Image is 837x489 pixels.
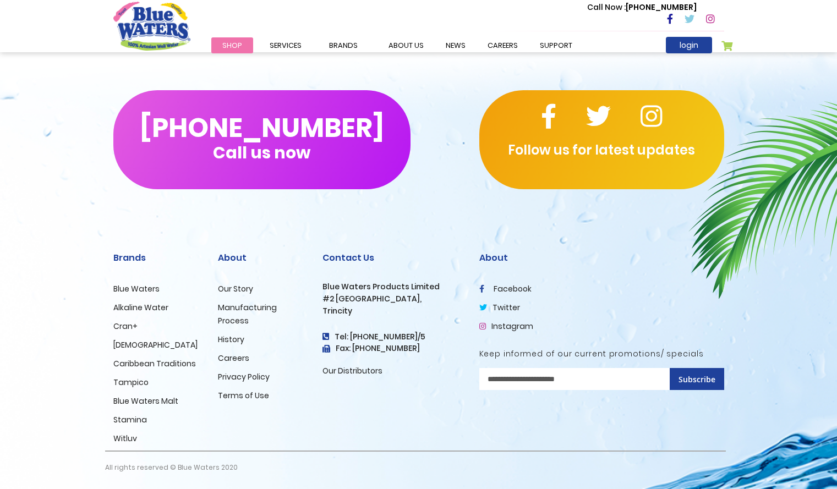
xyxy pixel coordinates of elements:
a: support [529,37,583,53]
h2: Brands [113,252,201,263]
span: Services [270,40,302,51]
a: Our Distributors [322,365,382,376]
h3: Blue Waters Products Limited [322,282,463,292]
a: Our Story [218,283,253,294]
button: [PHONE_NUMBER]Call us now [113,90,411,189]
p: Follow us for latest updates [479,140,724,160]
a: Privacy Policy [218,371,270,382]
a: News [435,37,477,53]
a: Cran+ [113,321,138,332]
button: Subscribe [670,368,724,390]
p: [PHONE_NUMBER] [587,2,697,13]
a: about us [378,37,435,53]
a: History [218,334,244,345]
span: Call Now : [587,2,626,13]
a: Witluv [113,433,137,444]
a: store logo [113,2,190,50]
h2: About [218,252,306,263]
a: Stamina [113,414,147,425]
a: Caribbean Traditions [113,358,196,369]
span: Subscribe [679,374,715,384]
a: facebook [479,283,532,294]
h3: Trincity [322,306,463,316]
p: All rights reserved © Blue Waters 2020 [105,452,238,483]
a: [DEMOGRAPHIC_DATA] [113,339,198,350]
span: Shop [222,40,242,51]
a: twitter [479,302,520,313]
a: careers [477,37,529,53]
a: login [666,37,712,53]
h2: About [479,252,724,263]
a: Blue Waters Malt [113,395,178,406]
a: Terms of Use [218,390,269,401]
h2: Contact Us [322,252,463,263]
h3: #2 [GEOGRAPHIC_DATA], [322,294,463,304]
h4: Tel: [PHONE_NUMBER]/5 [322,332,463,342]
a: Alkaline Water [113,302,168,313]
h5: Keep informed of our current promotions/ specials [479,349,724,359]
a: Tampico [113,377,149,388]
a: Instagram [479,321,533,332]
h3: Fax: [PHONE_NUMBER] [322,344,463,353]
span: Call us now [213,150,310,156]
a: Manufacturing Process [218,302,277,326]
a: Blue Waters [113,283,160,294]
a: Careers [218,353,249,364]
span: Brands [329,40,358,51]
